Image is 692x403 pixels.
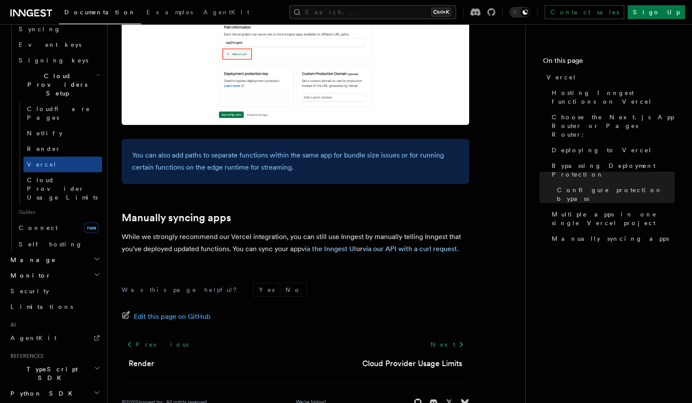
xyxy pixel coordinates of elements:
a: Contact sales [545,5,624,19]
span: Edit this page on GitHub [134,311,211,323]
a: Hosting Inngest functions on Vercel [548,85,675,109]
a: Self hosting [15,236,102,252]
span: Choose the Next.js App Router or Pages Router: [552,113,675,139]
kbd: Ctrl+K [431,8,451,16]
span: Cloudflare Pages [27,105,90,121]
span: new [84,223,99,233]
button: Search...Ctrl+K [289,5,456,19]
a: Sign Up [628,5,685,19]
a: Vercel [543,69,675,85]
span: Documentation [64,9,136,16]
a: Syncing [15,21,102,37]
button: TypeScript SDK [7,361,102,386]
button: Python SDK [7,386,102,401]
span: AI [7,321,16,328]
a: Limitations [7,299,102,315]
p: Was this page helpful? [122,285,243,294]
a: via our API with a curl request [363,245,457,253]
a: Configure protection bypass [553,182,675,206]
span: Python SDK [7,389,78,398]
button: Toggle dark mode [510,7,530,17]
a: Render [129,357,154,370]
a: Deploying to Vercel [548,142,675,158]
span: Examples [146,9,193,16]
a: Edit this page on GitHub [122,311,211,323]
a: Security [7,283,102,299]
a: Manually syncing apps [122,212,231,224]
span: Connect [19,224,58,231]
div: Cloud Providers Setup [15,101,102,205]
span: Limitations [10,303,73,310]
span: Vercel [27,161,57,168]
span: Guides [15,205,102,219]
span: Configure protection bypass [557,186,675,203]
span: Manage [7,256,56,264]
span: Bypassing Deployment Protection [552,161,675,179]
div: You can also add paths to separate functions within the same app for bundle size issues or for ru... [122,139,469,184]
span: Syncing [19,26,61,33]
a: AgentKit [7,330,102,346]
span: Cloud Provider Usage Limits [27,177,98,201]
span: Event keys [19,41,81,48]
button: No [280,283,306,296]
a: Cloud Provider Usage Limits [362,357,462,370]
span: Render [27,145,61,152]
button: Monitor [7,268,102,283]
a: AgentKit [198,3,255,23]
a: Cloudflare Pages [23,101,102,125]
a: Cloud Provider Usage Limits [23,172,102,205]
a: Bypassing Deployment Protection [548,158,675,182]
a: Event keys [15,37,102,52]
span: Security [10,288,49,295]
a: Manually syncing apps [548,231,675,246]
a: Signing keys [15,52,102,68]
span: AgentKit [10,334,56,341]
button: Manage [7,252,102,268]
span: Manually syncing apps [552,234,669,243]
span: References [7,353,43,360]
a: Examples [141,3,198,23]
span: Monitor [7,271,51,280]
span: Multiple apps in one single Vercel project [552,210,675,227]
a: Render [23,141,102,157]
span: Self hosting [19,241,83,248]
a: Netlify [23,125,102,141]
a: Next [425,337,469,352]
a: via the Inngest UI [301,245,356,253]
a: Previous [122,337,193,352]
span: TypeScript SDK [7,365,94,382]
a: Connectnew [15,219,102,236]
span: Deploying to Vercel [552,146,652,154]
span: Signing keys [19,57,88,64]
span: Cloud Providers Setup [15,72,96,98]
span: Vercel [546,73,576,82]
span: Netlify [27,130,63,137]
a: Choose the Next.js App Router or Pages Router: [548,109,675,142]
a: Vercel [23,157,102,172]
a: Documentation [59,3,141,24]
h4: On this page [543,56,675,69]
span: AgentKit [203,9,249,16]
span: Hosting Inngest functions on Vercel [552,88,675,106]
a: Multiple apps in one single Vercel project [548,206,675,231]
button: Yes [254,283,280,296]
button: Cloud Providers Setup [15,68,102,101]
p: While we strongly recommend our Vercel integration, you can still use Inngest by manually telling... [122,231,469,255]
